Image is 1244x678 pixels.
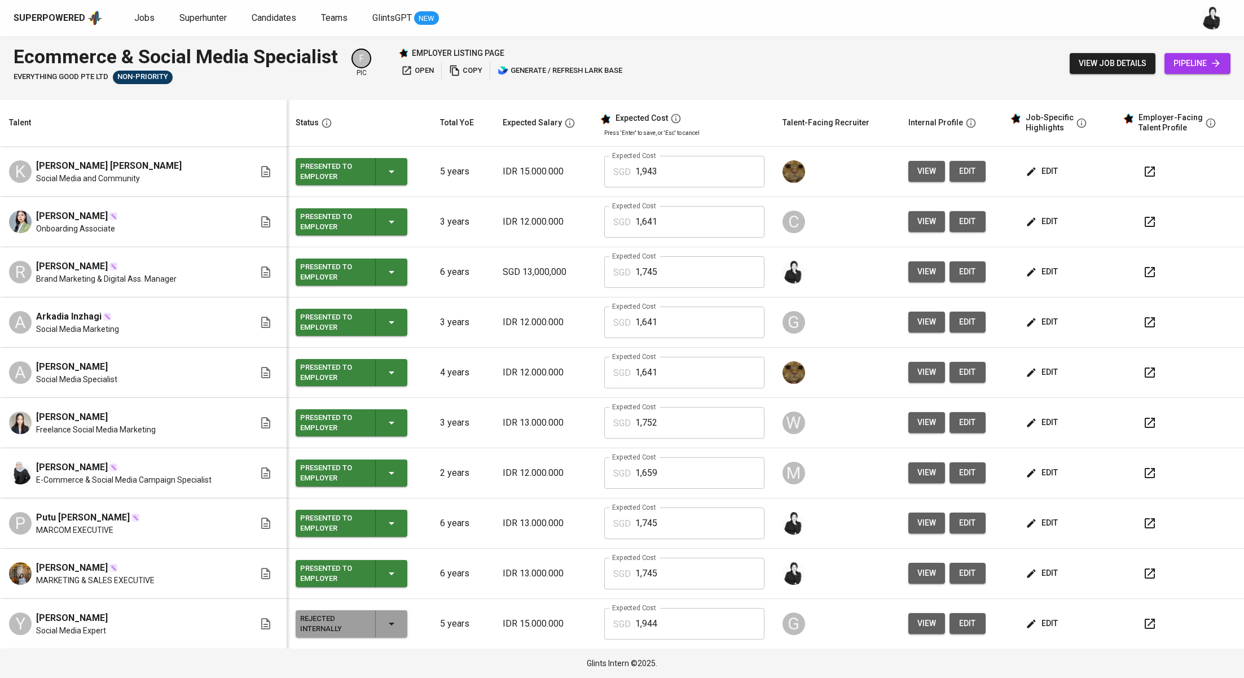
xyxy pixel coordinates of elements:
button: view [908,312,945,333]
span: copy [449,64,482,77]
div: Presented to Employer [300,511,366,536]
span: [PERSON_NAME] [36,561,108,575]
p: 2 years [440,466,485,480]
div: Y [9,613,32,635]
button: edit [1023,362,1062,383]
a: edit [950,462,986,483]
p: employer listing page [412,47,504,59]
img: app logo [87,10,103,27]
button: view [908,362,945,383]
a: Teams [321,11,350,25]
p: IDR 12.000.000 [503,215,586,229]
span: edit [1028,265,1058,279]
p: IDR 13.000.000 [503,416,586,430]
span: view [917,164,936,178]
div: K [9,160,32,183]
button: edit [1023,211,1062,232]
span: Candidates [252,12,296,23]
button: edit [1023,312,1062,333]
div: F [351,49,371,68]
div: Expected Salary [503,116,562,130]
button: view [908,261,945,282]
span: Superhunter [179,12,227,23]
p: SGD [613,366,631,380]
p: SGD [613,165,631,179]
span: Onboarding Associate [36,223,115,234]
div: M [783,462,805,484]
button: edit [1023,613,1062,634]
button: edit [1023,161,1062,182]
span: edit [1028,415,1058,430]
span: NEW [414,13,439,24]
span: edit [959,415,977,430]
button: view [908,161,945,182]
p: 5 years [440,165,485,178]
span: [PERSON_NAME] [36,461,108,474]
img: magic_wand.svg [103,312,112,321]
span: edit [1028,516,1058,530]
span: [PERSON_NAME] [36,611,108,625]
div: Job-Specific Highlights [1026,113,1074,133]
div: Presented to Employer [300,561,366,586]
a: Superhunter [179,11,229,25]
button: Presented to Employer [296,259,407,286]
span: view [917,215,936,229]
button: edit [950,613,986,634]
img: magic_wand.svg [131,513,140,522]
img: glints_star.svg [1123,113,1134,124]
span: Jobs [134,12,155,23]
p: SGD [613,216,631,229]
button: edit [950,161,986,182]
span: [PERSON_NAME] [36,410,108,424]
span: Social Media Expert [36,625,106,636]
span: edit [959,466,977,480]
span: edit [959,566,977,580]
span: view [917,616,936,631]
a: Superpoweredapp logo [14,10,103,27]
span: edit [1028,365,1058,379]
p: IDR 15.000.000 [503,165,586,178]
div: Superpowered [14,12,85,25]
span: edit [959,616,977,631]
span: Brand Marketing & Digital Ass. Manager [36,273,177,285]
span: [PERSON_NAME] [36,209,108,223]
button: Presented to Employer [296,560,407,587]
button: edit [950,211,986,232]
p: 6 years [440,517,485,530]
button: edit [950,312,986,333]
img: medwi@glints.com [1201,7,1224,29]
button: Presented to Employer [296,309,407,336]
div: Presented to Employer [300,209,366,234]
img: Richelle Feby [9,412,32,434]
a: Candidates [252,11,298,25]
p: IDR 12.000.000 [503,466,586,480]
a: GlintsGPT NEW [372,11,439,25]
p: 4 years [440,366,485,379]
p: SGD [613,316,631,330]
span: edit [959,315,977,329]
img: medwi@glints.com [783,261,805,283]
span: Teams [321,12,348,23]
a: edit [950,362,986,383]
button: edit [1023,261,1062,282]
p: IDR 13.000.000 [503,517,586,530]
span: edit [1028,566,1058,580]
button: edit [950,563,986,584]
p: 5 years [440,617,485,631]
p: SGD [613,266,631,279]
img: ec6c0910-f960-4a00-a8f8-c5744e41279e.jpg [783,361,805,384]
img: Reza Mutia [9,562,32,585]
img: magic_wand.svg [109,262,118,271]
p: IDR 13.000.000 [503,567,586,580]
div: G [783,613,805,635]
span: edit [959,164,977,178]
img: magic_wand.svg [109,463,118,472]
p: IDR 12.000.000 [503,316,586,329]
span: view [917,415,936,430]
button: edit [1023,563,1062,584]
p: 3 years [440,416,485,430]
button: Presented to Employer [296,359,407,386]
